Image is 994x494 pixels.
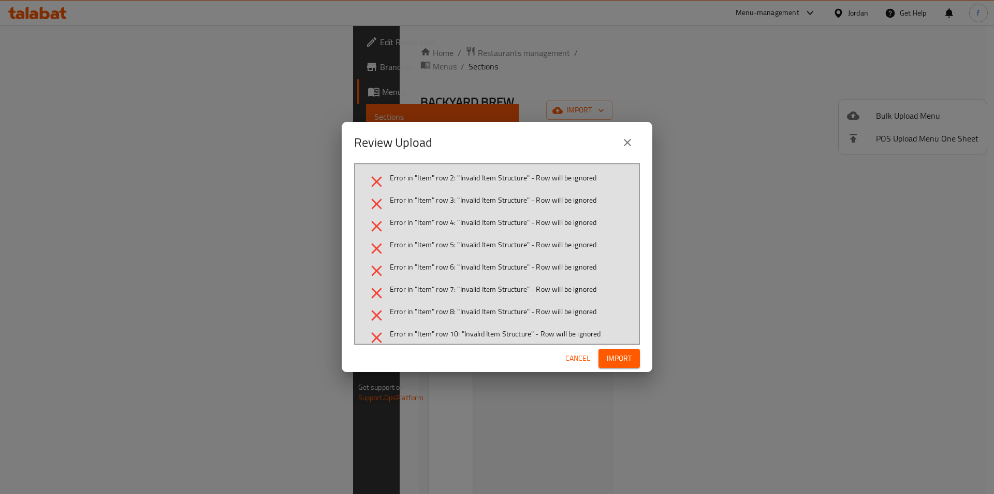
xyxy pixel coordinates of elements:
button: Cancel [561,349,594,368]
span: Import [607,352,632,365]
span: Error in "Item" row 2: "Invalid Item Structure" - Row will be ignored [390,173,596,183]
button: close [615,130,640,155]
h2: Review Upload [354,134,432,151]
span: Error in "Item" row 5: "Invalid Item Structure" - Row will be ignored [390,239,596,250]
button: Import [598,349,640,368]
span: Error in "Item" row 7: "Invalid Item Structure" - Row will be ignored [390,284,596,294]
span: Error in "Item" row 8: "Invalid Item Structure" - Row will be ignored [390,306,596,317]
span: Error in "Item" row 4: "Invalid Item Structure" - Row will be ignored [390,217,596,228]
span: Error in "Item" row 3: "Invalid Item Structure" - Row will be ignored [390,195,596,205]
span: Cancel [565,352,590,365]
span: Error in "Item" row 10: "Invalid Item Structure" - Row will be ignored [390,329,601,339]
span: Error in "Item" row 6: "Invalid Item Structure" - Row will be ignored [390,262,596,272]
